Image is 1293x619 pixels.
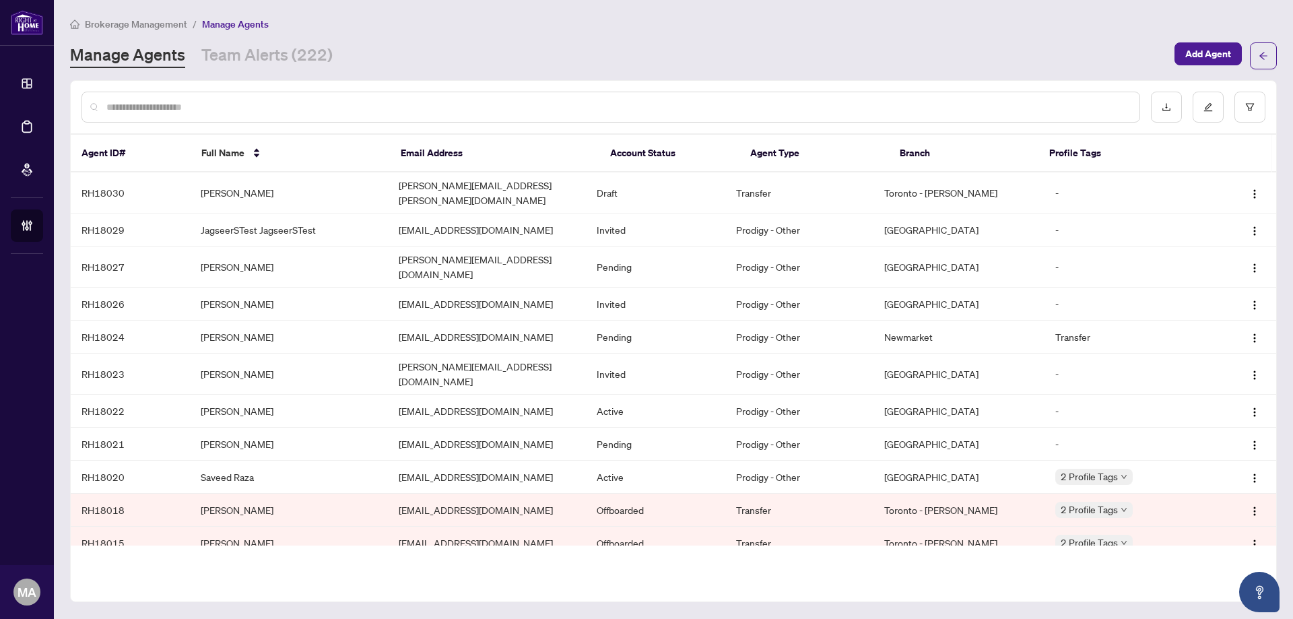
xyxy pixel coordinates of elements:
[1249,370,1260,381] img: Logo
[71,321,190,354] td: RH18024
[873,527,1044,560] td: Toronto - [PERSON_NAME]
[388,214,586,247] td: [EMAIL_ADDRESS][DOMAIN_NAME]
[1121,474,1127,480] span: down
[725,214,874,247] td: Prodigy - Other
[1239,572,1280,612] button: Open asap
[201,145,244,160] span: Full Name
[388,461,586,494] td: [EMAIL_ADDRESS][DOMAIN_NAME]
[873,172,1044,214] td: Toronto - [PERSON_NAME]
[599,135,739,172] th: Account Status
[1203,102,1213,112] span: edit
[725,494,874,527] td: Transfer
[1244,326,1265,348] button: Logo
[586,395,725,428] td: Active
[388,428,586,461] td: [EMAIL_ADDRESS][DOMAIN_NAME]
[1244,466,1265,488] button: Logo
[71,172,190,214] td: RH18030
[725,288,874,321] td: Prodigy - Other
[388,247,586,288] td: [PERSON_NAME][EMAIL_ADDRESS][DOMAIN_NAME]
[190,288,388,321] td: [PERSON_NAME]
[70,20,79,29] span: home
[71,354,190,395] td: RH18023
[586,214,725,247] td: Invited
[1244,293,1265,315] button: Logo
[202,18,269,30] span: Manage Agents
[388,395,586,428] td: [EMAIL_ADDRESS][DOMAIN_NAME]
[1061,469,1118,484] span: 2 Profile Tags
[873,288,1044,321] td: [GEOGRAPHIC_DATA]
[1045,321,1213,354] td: Transfer
[71,494,190,527] td: RH18018
[1249,189,1260,199] img: Logo
[190,461,388,494] td: Saveed Raza
[1244,363,1265,385] button: Logo
[725,247,874,288] td: Prodigy - Other
[190,494,388,527] td: [PERSON_NAME]
[71,428,190,461] td: RH18021
[873,395,1044,428] td: [GEOGRAPHIC_DATA]
[11,10,43,35] img: logo
[1244,499,1265,521] button: Logo
[1244,433,1265,455] button: Logo
[1061,502,1118,517] span: 2 Profile Tags
[873,247,1044,288] td: [GEOGRAPHIC_DATA]
[1249,440,1260,451] img: Logo
[71,135,191,172] th: Agent ID#
[1121,540,1127,546] span: down
[1249,300,1260,311] img: Logo
[1185,43,1231,65] span: Add Agent
[85,18,187,30] span: Brokerage Management
[1249,263,1260,273] img: Logo
[190,354,388,395] td: [PERSON_NAME]
[725,395,874,428] td: Prodigy - Other
[725,354,874,395] td: Prodigy - Other
[873,428,1044,461] td: [GEOGRAPHIC_DATA]
[1244,532,1265,554] button: Logo
[586,494,725,527] td: Offboarded
[1045,247,1213,288] td: -
[390,135,599,172] th: Email Address
[71,214,190,247] td: RH18029
[1193,92,1224,123] button: edit
[586,527,725,560] td: Offboarded
[71,247,190,288] td: RH18027
[388,494,586,527] td: [EMAIL_ADDRESS][DOMAIN_NAME]
[190,527,388,560] td: [PERSON_NAME]
[586,461,725,494] td: Active
[725,321,874,354] td: Prodigy - Other
[1045,288,1213,321] td: -
[873,354,1044,395] td: [GEOGRAPHIC_DATA]
[388,321,586,354] td: [EMAIL_ADDRESS][DOMAIN_NAME]
[1038,135,1208,172] th: Profile Tags
[725,172,874,214] td: Transfer
[1121,507,1127,513] span: down
[1162,102,1171,112] span: download
[586,247,725,288] td: Pending
[725,461,874,494] td: Prodigy - Other
[1259,51,1268,61] span: arrow-left
[1244,400,1265,422] button: Logo
[725,527,874,560] td: Transfer
[586,321,725,354] td: Pending
[191,135,390,172] th: Full Name
[1249,539,1260,550] img: Logo
[388,288,586,321] td: [EMAIL_ADDRESS][DOMAIN_NAME]
[190,172,388,214] td: [PERSON_NAME]
[1244,182,1265,203] button: Logo
[1249,473,1260,484] img: Logo
[190,395,388,428] td: [PERSON_NAME]
[889,135,1038,172] th: Branch
[873,461,1044,494] td: [GEOGRAPHIC_DATA]
[873,494,1044,527] td: Toronto - [PERSON_NAME]
[1244,256,1265,278] button: Logo
[1245,102,1255,112] span: filter
[1244,219,1265,240] button: Logo
[190,214,388,247] td: JagseerSTest JagseerSTest
[190,247,388,288] td: [PERSON_NAME]
[388,172,586,214] td: [PERSON_NAME][EMAIL_ADDRESS][PERSON_NAME][DOMAIN_NAME]
[1045,354,1213,395] td: -
[586,354,725,395] td: Invited
[725,428,874,461] td: Prodigy - Other
[71,288,190,321] td: RH18026
[190,428,388,461] td: [PERSON_NAME]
